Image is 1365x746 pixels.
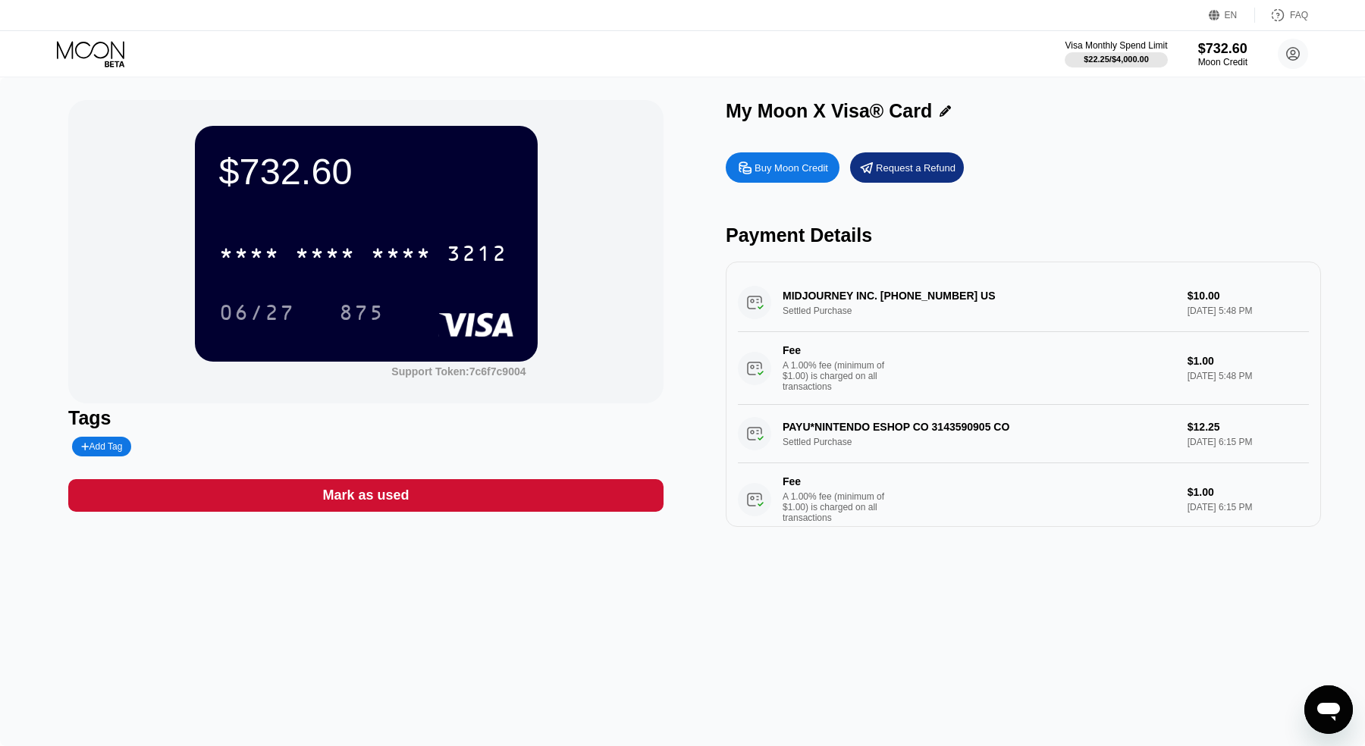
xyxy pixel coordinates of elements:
[876,161,955,174] div: Request a Refund
[328,293,396,331] div: 875
[1065,40,1167,51] div: Visa Monthly Spend Limit
[1188,486,1309,498] div: $1.00
[447,243,507,268] div: 3212
[738,463,1309,536] div: FeeA 1.00% fee (minimum of $1.00) is charged on all transactions$1.00[DATE] 6:15 PM
[208,293,306,331] div: 06/27
[1188,371,1309,381] div: [DATE] 5:48 PM
[1188,355,1309,367] div: $1.00
[1290,10,1308,20] div: FAQ
[783,491,896,523] div: A 1.00% fee (minimum of $1.00) is charged on all transactions
[1225,10,1238,20] div: EN
[1255,8,1308,23] div: FAQ
[738,332,1309,405] div: FeeA 1.00% fee (minimum of $1.00) is charged on all transactions$1.00[DATE] 5:48 PM
[219,150,513,193] div: $732.60
[68,479,664,512] div: Mark as used
[219,302,295,327] div: 06/27
[391,365,526,378] div: Support Token: 7c6f7c9004
[726,100,932,122] div: My Moon X Visa® Card
[1209,8,1255,23] div: EN
[339,302,384,327] div: 875
[1304,685,1353,734] iframe: Button to launch messaging window
[1065,40,1167,67] div: Visa Monthly Spend Limit$22.25/$4,000.00
[726,224,1321,246] div: Payment Details
[1198,57,1247,67] div: Moon Credit
[68,407,664,429] div: Tags
[1188,502,1309,512] div: [DATE] 6:15 PM
[755,161,828,174] div: Buy Moon Credit
[850,152,964,183] div: Request a Refund
[72,437,131,456] div: Add Tag
[81,441,122,452] div: Add Tag
[1198,41,1247,67] div: $732.60Moon Credit
[783,475,889,487] div: Fee
[391,365,526,378] div: Support Token:7c6f7c9004
[726,152,839,183] div: Buy Moon Credit
[1084,55,1149,64] div: $22.25 / $4,000.00
[1198,41,1247,57] div: $732.60
[322,487,409,504] div: Mark as used
[783,344,889,356] div: Fee
[783,360,896,392] div: A 1.00% fee (minimum of $1.00) is charged on all transactions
